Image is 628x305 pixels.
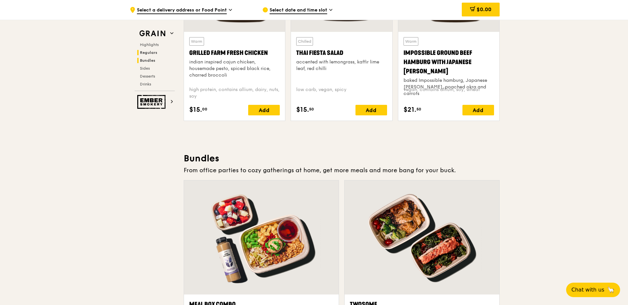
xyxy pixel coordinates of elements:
[248,105,280,115] div: Add
[140,74,155,79] span: Desserts
[189,86,280,100] div: high protein, contains allium, dairy, nuts, soy
[137,95,168,109] img: Ember Smokery web logo
[404,86,494,100] div: vegan, contains allium, soy, wheat
[355,105,387,115] div: Add
[416,106,421,112] span: 50
[137,28,168,39] img: Grain web logo
[184,152,500,164] h3: Bundles
[404,48,494,76] div: Impossible Ground Beef Hamburg with Japanese [PERSON_NAME]
[296,86,387,100] div: low carb, vegan, spicy
[184,166,500,175] div: From office parties to cozy gatherings at home, get more meals and more bang for your buck.
[270,7,327,14] span: Select date and time slot
[140,66,150,71] span: Sides
[296,48,387,58] div: Thai Fiesta Salad
[140,58,155,63] span: Bundles
[189,105,202,115] span: $15.
[189,48,280,58] div: Grilled Farm Fresh Chicken
[140,82,151,86] span: Drinks
[607,286,615,294] span: 🦙
[477,6,491,12] span: $0.00
[296,37,313,46] div: Chilled
[309,106,314,112] span: 50
[296,59,387,72] div: accented with lemongrass, kaffir lime leaf, red chilli
[566,283,620,297] button: Chat with us🦙
[404,105,416,115] span: $21.
[462,105,494,115] div: Add
[189,59,280,79] div: indian inspired cajun chicken, housemade pesto, spiced black rice, charred broccoli
[140,42,159,47] span: Highlights
[571,286,604,294] span: Chat with us
[189,37,204,46] div: Warm
[404,77,494,97] div: baked Impossible hamburg, Japanese [PERSON_NAME], poached okra and carrots
[202,106,207,112] span: 00
[137,7,227,14] span: Select a delivery address or Food Point
[404,37,418,46] div: Warm
[140,50,157,55] span: Regulars
[296,105,309,115] span: $15.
